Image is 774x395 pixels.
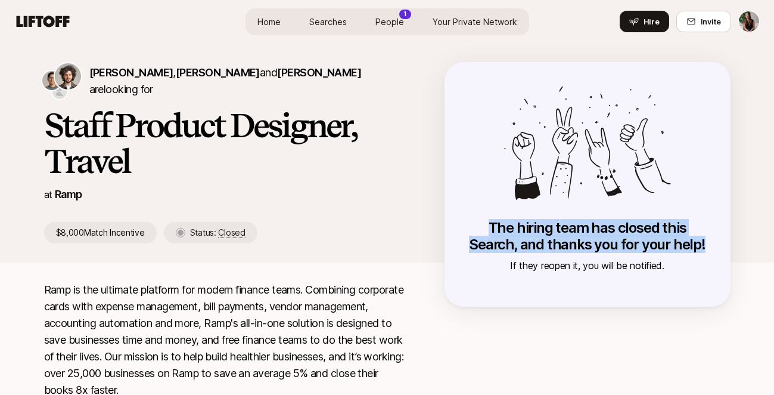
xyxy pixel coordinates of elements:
[468,220,707,253] p: The hiring team has closed this Search, and thanks you for your help!
[44,107,406,179] h1: Staff Product Designer, Travel
[44,222,157,243] p: $8,000 Match Incentive
[257,16,281,28] span: Home
[644,16,660,27] span: Hire
[260,66,361,79] span: and
[42,71,61,90] img: Jason Li
[277,66,361,79] span: [PERSON_NAME]
[89,64,406,98] p: are looking for
[739,11,759,32] img: Ciara Cornette
[375,16,404,28] span: People
[433,16,517,28] span: Your Private Network
[55,63,81,90] img: Diego Zaks
[55,188,82,200] a: Ramp
[423,11,527,33] a: Your Private Network
[52,85,67,99] img: Christian Chung
[248,11,290,33] a: Home
[676,11,731,32] button: Invite
[176,66,260,79] span: [PERSON_NAME]
[468,258,707,273] p: If they reopen it, you will be notified.
[190,226,245,240] p: Status:
[89,66,173,79] span: [PERSON_NAME]
[366,11,414,33] a: People1
[173,66,259,79] span: ,
[44,187,52,202] p: at
[309,16,347,28] span: Searches
[300,11,356,33] a: Searches
[701,16,721,27] span: Invite
[404,10,406,18] p: 1
[218,227,245,238] span: Closed
[620,11,669,32] button: Hire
